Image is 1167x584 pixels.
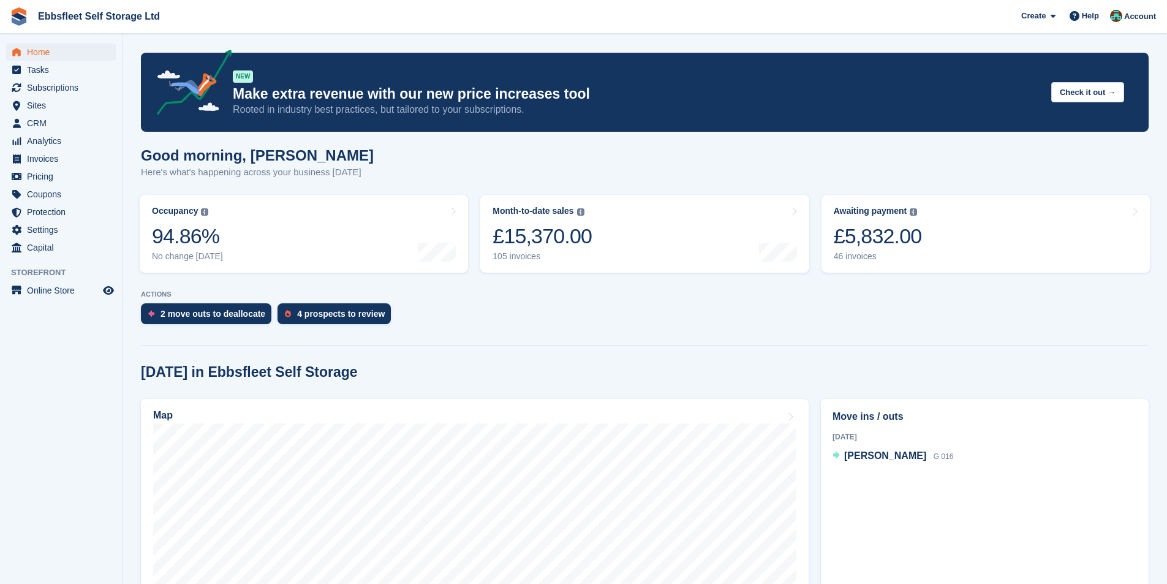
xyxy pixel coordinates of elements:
[834,251,922,262] div: 46 invoices
[934,452,954,461] span: G 016
[833,431,1137,442] div: [DATE]
[27,221,100,238] span: Settings
[285,310,291,317] img: prospect-51fa495bee0391a8d652442698ab0144808aea92771e9ea1ae160a38d050c398.svg
[834,224,922,249] div: £5,832.00
[27,79,100,96] span: Subscriptions
[833,449,953,465] a: [PERSON_NAME] G 016
[6,203,116,221] a: menu
[6,61,116,78] a: menu
[27,186,100,203] span: Coupons
[6,168,116,185] a: menu
[6,115,116,132] a: menu
[27,150,100,167] span: Invoices
[1082,10,1099,22] span: Help
[27,282,100,299] span: Online Store
[493,206,573,216] div: Month-to-date sales
[1110,10,1122,22] img: George Spring
[153,410,173,421] h2: Map
[6,221,116,238] a: menu
[1124,10,1156,23] span: Account
[833,409,1137,424] h2: Move ins / outs
[11,267,122,279] span: Storefront
[278,303,397,330] a: 4 prospects to review
[27,239,100,256] span: Capital
[33,6,165,26] a: Ebbsfleet Self Storage Ltd
[233,85,1041,103] p: Make extra revenue with our new price increases tool
[6,150,116,167] a: menu
[493,224,592,249] div: £15,370.00
[493,251,592,262] div: 105 invoices
[1051,82,1124,102] button: Check it out →
[27,115,100,132] span: CRM
[834,206,907,216] div: Awaiting payment
[141,364,358,381] h2: [DATE] in Ebbsfleet Self Storage
[141,147,374,164] h1: Good morning, [PERSON_NAME]
[233,103,1041,116] p: Rooted in industry best practices, but tailored to your subscriptions.
[10,7,28,26] img: stora-icon-8386f47178a22dfd0bd8f6a31ec36ba5ce8667c1dd55bd0f319d3a0aa187defe.svg
[6,239,116,256] a: menu
[6,79,116,96] a: menu
[6,97,116,114] a: menu
[27,97,100,114] span: Sites
[6,132,116,150] a: menu
[577,208,584,216] img: icon-info-grey-7440780725fd019a000dd9b08b2336e03edf1995a4989e88bcd33f0948082b44.svg
[141,290,1149,298] p: ACTIONS
[297,309,385,319] div: 4 prospects to review
[27,61,100,78] span: Tasks
[161,309,265,319] div: 2 move outs to deallocate
[152,251,223,262] div: No change [DATE]
[101,283,116,298] a: Preview store
[146,50,232,119] img: price-adjustments-announcement-icon-8257ccfd72463d97f412b2fc003d46551f7dbcb40ab6d574587a9cd5c0d94...
[6,186,116,203] a: menu
[27,168,100,185] span: Pricing
[201,208,208,216] img: icon-info-grey-7440780725fd019a000dd9b08b2336e03edf1995a4989e88bcd33f0948082b44.svg
[141,165,374,180] p: Here's what's happening across your business [DATE]
[140,195,468,273] a: Occupancy 94.86% No change [DATE]
[148,310,154,317] img: move_outs_to_deallocate_icon-f764333ba52eb49d3ac5e1228854f67142a1ed5810a6f6cc68b1a99e826820c5.svg
[821,195,1150,273] a: Awaiting payment £5,832.00 46 invoices
[844,450,926,461] span: [PERSON_NAME]
[27,132,100,150] span: Analytics
[233,70,253,83] div: NEW
[152,206,198,216] div: Occupancy
[141,303,278,330] a: 2 move outs to deallocate
[910,208,917,216] img: icon-info-grey-7440780725fd019a000dd9b08b2336e03edf1995a4989e88bcd33f0948082b44.svg
[6,44,116,61] a: menu
[27,44,100,61] span: Home
[6,282,116,299] a: menu
[152,224,223,249] div: 94.86%
[480,195,809,273] a: Month-to-date sales £15,370.00 105 invoices
[1021,10,1046,22] span: Create
[27,203,100,221] span: Protection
